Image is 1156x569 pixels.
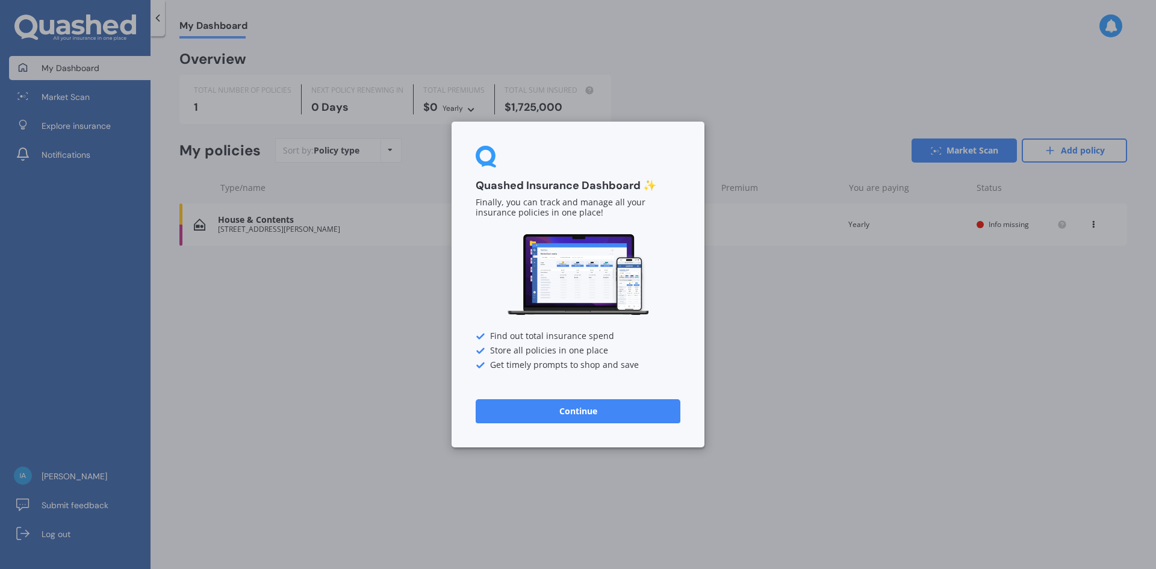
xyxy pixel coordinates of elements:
[476,179,680,193] h3: Quashed Insurance Dashboard ✨
[506,232,650,317] img: Dashboard
[476,361,680,370] div: Get timely prompts to shop and save
[476,198,680,219] p: Finally, you can track and manage all your insurance policies in one place!
[476,332,680,341] div: Find out total insurance spend
[476,346,680,356] div: Store all policies in one place
[476,399,680,423] button: Continue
